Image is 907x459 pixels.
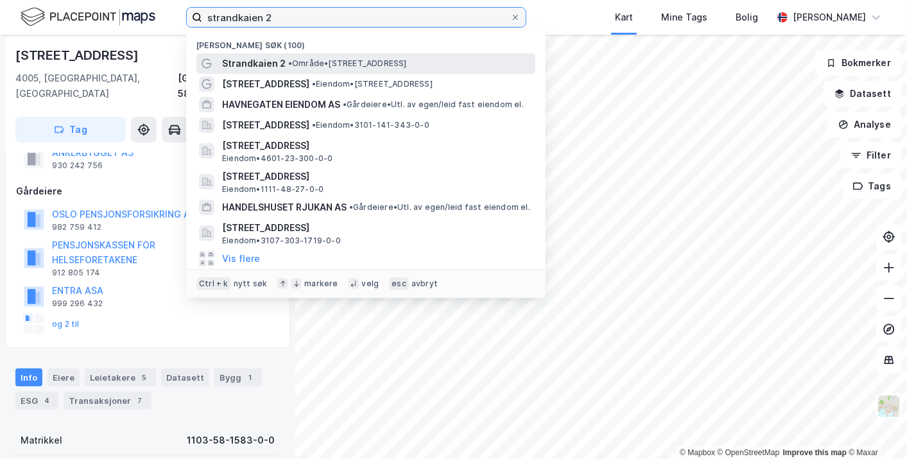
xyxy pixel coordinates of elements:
div: Ctrl + k [196,277,231,290]
a: OpenStreetMap [718,448,780,457]
div: 7 [134,394,146,407]
span: Gårdeiere • Utl. av egen/leid fast eiendom el. [343,100,524,110]
input: Søk på adresse, matrikkel, gårdeiere, leietakere eller personer [202,8,510,27]
div: Leietakere [85,368,156,386]
button: Bokmerker [815,50,902,76]
span: HANDELSHUSET RJUKAN AS [222,200,347,215]
img: Z [877,394,901,419]
div: Bolig [736,10,758,25]
button: Filter [840,143,902,168]
div: [PERSON_NAME] [793,10,866,25]
div: Gårdeiere [16,184,279,199]
button: Datasett [824,81,902,107]
span: [STREET_ADDRESS] [222,76,309,92]
span: Område • [STREET_ADDRESS] [288,58,407,69]
span: [STREET_ADDRESS] [222,169,530,184]
div: nytt søk [234,279,268,289]
span: [STREET_ADDRESS] [222,138,530,153]
button: Vis flere [222,251,260,266]
span: Eiendom • 3101-141-343-0-0 [312,120,429,130]
a: Mapbox [680,448,715,457]
span: • [288,58,292,68]
span: Strandkaien 2 [222,56,286,71]
div: Info [15,368,42,386]
span: • [312,120,316,130]
div: 1 [244,371,257,384]
div: markere [304,279,338,289]
span: • [312,79,316,89]
span: Eiendom • [STREET_ADDRESS] [312,79,433,89]
div: 912 805 174 [52,268,100,278]
button: Tag [15,117,126,143]
span: [STREET_ADDRESS] [222,117,309,133]
div: velg [362,279,379,289]
div: Eiere [48,368,80,386]
div: [GEOGRAPHIC_DATA], 58/1583 [178,71,280,101]
div: [PERSON_NAME] søk (100) [186,30,546,53]
div: 930 242 756 [52,160,103,171]
div: Kart [615,10,633,25]
div: Mine Tags [661,10,707,25]
div: 999 296 432 [52,299,103,309]
span: [STREET_ADDRESS] [222,220,530,236]
div: Kontrollprogram for chat [843,397,907,459]
div: 4005, [GEOGRAPHIC_DATA], [GEOGRAPHIC_DATA] [15,71,178,101]
div: Matrikkel [21,433,62,448]
span: HAVNEGATEN EIENDOM AS [222,97,340,112]
div: 5 [138,371,151,384]
span: • [343,100,347,109]
div: 1103-58-1583-0-0 [187,433,275,448]
div: [STREET_ADDRESS] [15,45,141,65]
span: Gårdeiere • Utl. av egen/leid fast eiendom el. [349,202,530,212]
a: Improve this map [783,448,847,457]
div: 982 759 412 [52,222,101,232]
span: Eiendom • 1111-48-27-0-0 [222,184,324,195]
div: 4 [40,394,53,407]
img: logo.f888ab2527a4732fd821a326f86c7f29.svg [21,6,155,28]
div: Datasett [161,368,209,386]
div: ESG [15,392,58,410]
button: Analyse [827,112,902,137]
button: Tags [842,173,902,199]
div: Transaksjoner [64,392,151,410]
iframe: Chat Widget [843,397,907,459]
span: • [349,202,353,212]
div: avbryt [411,279,438,289]
div: esc [389,277,409,290]
div: Bygg [214,368,262,386]
span: Eiendom • 3107-303-1719-0-0 [222,236,341,246]
span: Eiendom • 4601-23-300-0-0 [222,153,333,164]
